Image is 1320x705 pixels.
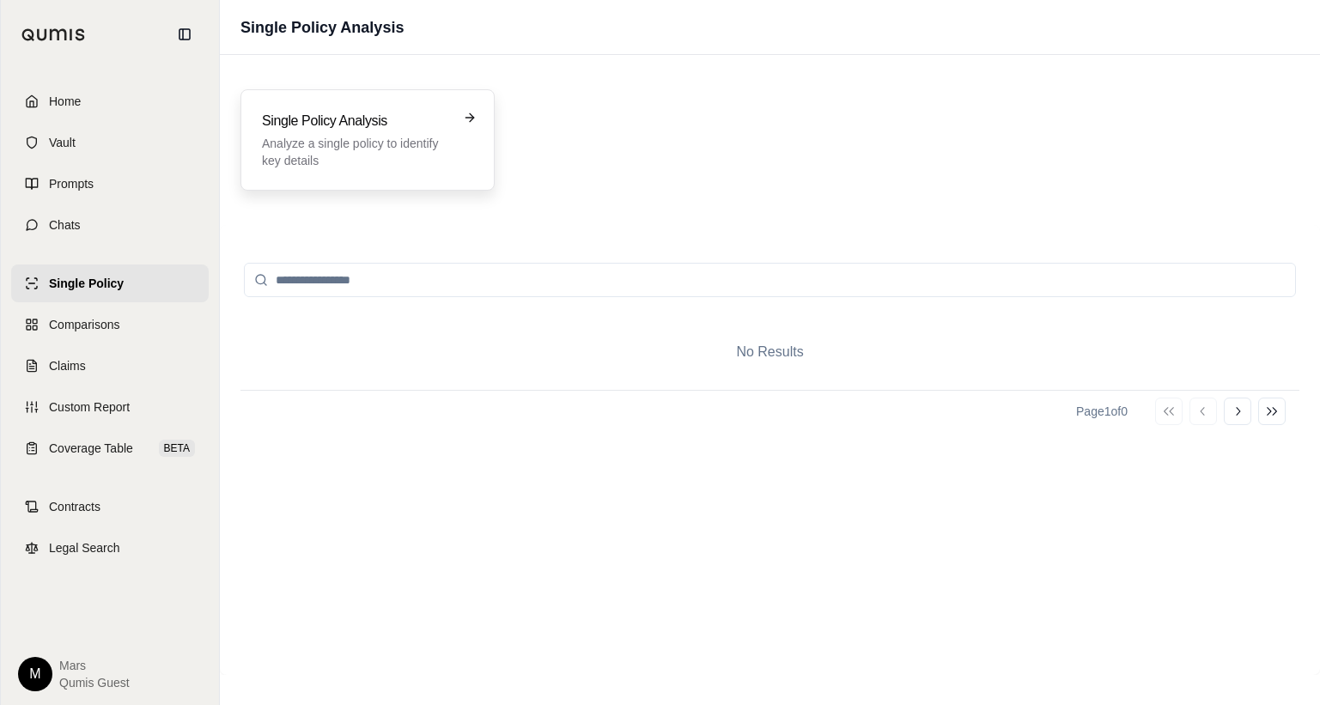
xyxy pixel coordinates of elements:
[49,539,120,556] span: Legal Search
[49,440,133,457] span: Coverage Table
[11,206,209,244] a: Chats
[59,674,130,691] span: Qumis Guest
[11,264,209,302] a: Single Policy
[262,135,449,169] p: Analyze a single policy to identify key details
[11,165,209,203] a: Prompts
[49,134,76,151] span: Vault
[49,93,81,110] span: Home
[11,429,209,467] a: Coverage TableBETA
[49,398,130,416] span: Custom Report
[49,316,119,333] span: Comparisons
[1076,403,1128,420] div: Page 1 of 0
[49,498,100,515] span: Contracts
[11,82,209,120] a: Home
[49,175,94,192] span: Prompts
[11,306,209,343] a: Comparisons
[11,529,209,567] a: Legal Search
[49,275,124,292] span: Single Policy
[18,657,52,691] div: M
[262,111,449,131] h3: Single Policy Analysis
[240,314,1299,390] div: No Results
[159,440,195,457] span: BETA
[21,28,86,41] img: Qumis Logo
[49,357,86,374] span: Claims
[11,488,209,526] a: Contracts
[11,388,209,426] a: Custom Report
[240,15,404,40] h1: Single Policy Analysis
[171,21,198,48] button: Collapse sidebar
[11,124,209,161] a: Vault
[49,216,81,234] span: Chats
[11,347,209,385] a: Claims
[59,657,130,674] span: Mars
